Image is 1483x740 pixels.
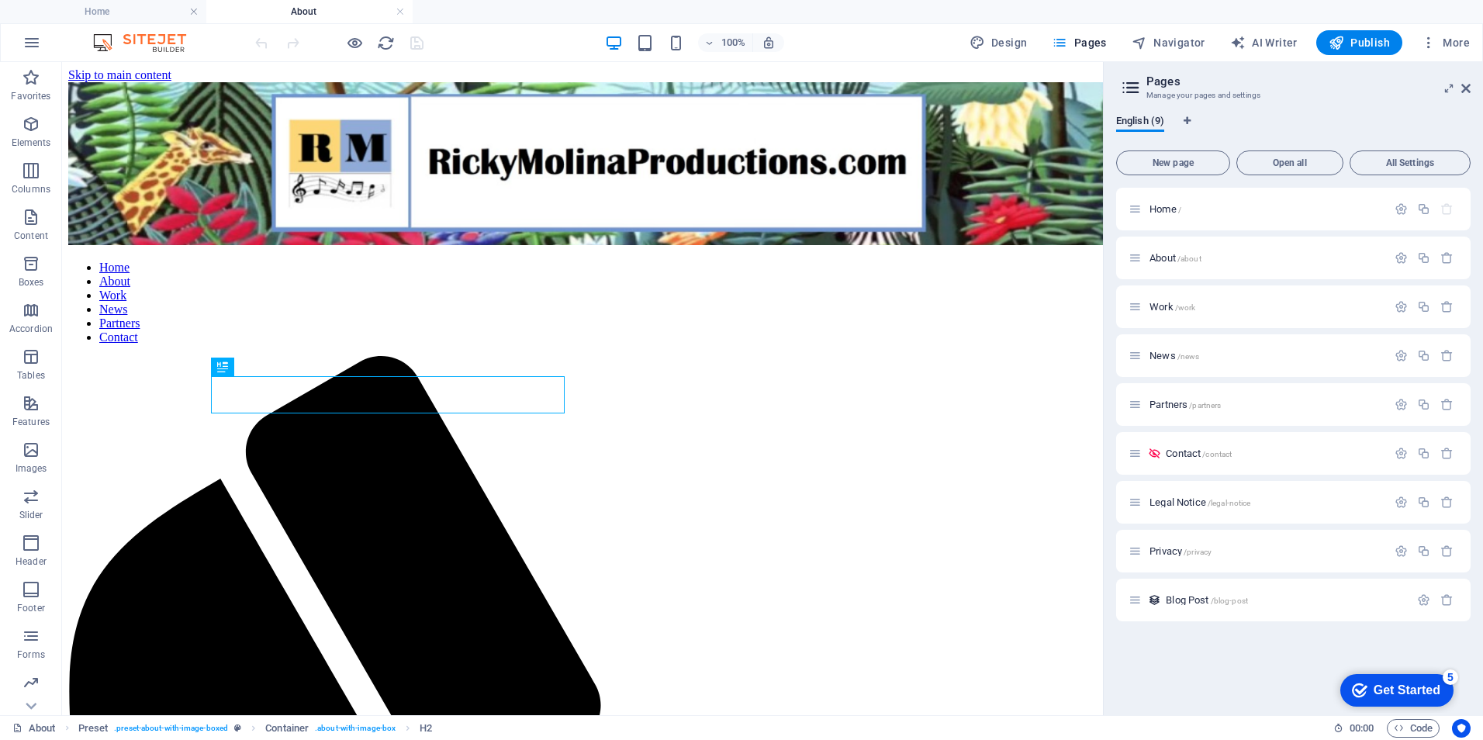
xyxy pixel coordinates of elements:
div: Settings [1395,447,1408,460]
button: Open all [1236,150,1343,175]
button: reload [376,33,395,52]
i: This element is a customizable preset [234,724,241,732]
h6: 100% [721,33,746,52]
div: Remove [1440,447,1454,460]
span: 00 00 [1350,719,1374,738]
div: Duplicate [1417,545,1430,558]
span: /news [1177,352,1200,361]
p: Content [14,230,48,242]
div: Settings [1395,349,1408,362]
div: Remove [1440,300,1454,313]
div: Settings [1395,300,1408,313]
div: Duplicate [1417,300,1430,313]
span: More [1421,35,1470,50]
div: Get Started [42,17,109,31]
div: Duplicate [1417,251,1430,265]
span: Open all [1243,158,1336,168]
span: Click to open page [1166,594,1248,606]
div: Home/ [1145,204,1387,214]
p: Boxes [19,276,44,289]
h6: Session time [1333,719,1374,738]
div: Language Tabs [1116,115,1471,144]
span: Click to select. Double-click to edit [78,719,109,738]
button: Design [963,30,1034,55]
button: Pages [1046,30,1112,55]
p: Accordion [9,323,53,335]
span: Click to open page [1149,399,1221,410]
p: Columns [12,183,50,195]
div: Duplicate [1417,349,1430,362]
span: Click to open page [1166,448,1232,459]
div: This layout is used as a template for all items (e.g. a blog post) of this collection. The conten... [1148,593,1161,607]
span: Navigator [1132,35,1205,50]
p: Favorites [11,90,50,102]
div: Settings [1395,202,1408,216]
p: Header [16,555,47,568]
p: Images [16,462,47,475]
div: Legal Notice/legal-notice [1145,497,1387,507]
div: Remove [1440,251,1454,265]
div: Settings [1395,496,1408,509]
span: : [1360,722,1363,734]
span: Pages [1052,35,1106,50]
div: Remove [1440,593,1454,607]
span: /privacy [1184,548,1212,556]
button: AI Writer [1224,30,1304,55]
div: Settings [1417,593,1430,607]
div: 5 [111,3,126,19]
button: Navigator [1125,30,1212,55]
div: News/news [1145,351,1387,361]
span: All Settings [1357,158,1464,168]
span: Publish [1329,35,1390,50]
div: About/about [1145,253,1387,263]
button: Code [1387,719,1440,738]
span: /about [1177,254,1201,263]
span: . about-with-image-box [315,719,396,738]
span: English (9) [1116,112,1164,133]
h2: Pages [1146,74,1471,88]
span: Click to select. Double-click to edit [265,719,309,738]
button: All Settings [1350,150,1471,175]
div: The startpage cannot be deleted [1440,202,1454,216]
a: Click to cancel selection. Double-click to open Pages [12,719,56,738]
h3: Manage your pages and settings [1146,88,1440,102]
i: On resize automatically adjust zoom level to fit chosen device. [762,36,776,50]
span: Click to open page [1149,350,1199,361]
span: /legal-notice [1208,499,1251,507]
div: Remove [1440,398,1454,411]
span: Click to open page [1149,301,1195,313]
div: Partners/partners [1145,399,1387,410]
div: Settings [1395,251,1408,265]
div: Blog Post/blog-post [1161,595,1409,605]
p: Elements [12,137,51,149]
div: Settings [1395,545,1408,558]
nav: breadcrumb [78,719,433,738]
button: New page [1116,150,1230,175]
span: Click to open page [1149,203,1181,215]
div: Duplicate [1417,447,1430,460]
p: Slider [19,509,43,521]
a: Skip to main content [6,6,109,19]
span: /blog-post [1211,596,1248,605]
span: Click to open page [1149,496,1250,508]
span: . preset-about-with-image-boxed [114,719,228,738]
span: Design [970,35,1028,50]
span: Code [1394,719,1433,738]
span: /work [1175,303,1196,312]
div: Contact/contact [1161,448,1387,458]
span: About [1149,252,1201,264]
span: AI Writer [1230,35,1298,50]
button: Usercentrics [1452,719,1471,738]
span: / [1178,206,1181,214]
div: Duplicate [1417,202,1430,216]
span: Click to open page [1149,545,1212,557]
button: More [1415,30,1476,55]
p: Marketing [9,695,52,707]
img: Editor Logo [89,33,206,52]
div: Settings [1395,398,1408,411]
div: Remove [1440,545,1454,558]
button: Publish [1316,30,1402,55]
span: Click to select. Double-click to edit [420,719,432,738]
p: Tables [17,369,45,382]
div: Remove [1440,496,1454,509]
